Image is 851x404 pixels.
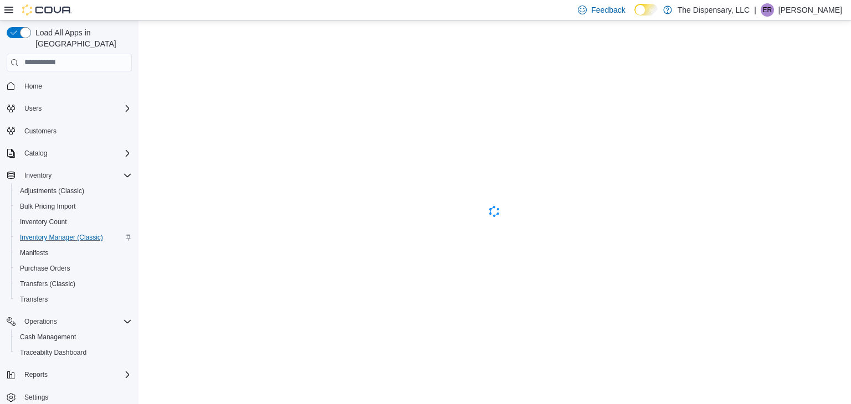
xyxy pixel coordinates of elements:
[11,214,136,230] button: Inventory Count
[16,293,52,306] a: Transfers
[20,217,67,226] span: Inventory Count
[20,169,132,182] span: Inventory
[16,215,132,229] span: Inventory Count
[11,329,136,345] button: Cash Management
[16,293,132,306] span: Transfers
[20,147,132,160] span: Catalog
[20,102,46,115] button: Users
[2,314,136,329] button: Operations
[2,123,136,139] button: Customers
[2,168,136,183] button: Inventory
[24,317,57,326] span: Operations
[20,125,61,138] a: Customers
[20,80,47,93] a: Home
[11,199,136,214] button: Bulk Pricing Import
[20,102,132,115] span: Users
[20,333,76,341] span: Cash Management
[24,393,48,402] span: Settings
[11,292,136,307] button: Transfers
[16,200,80,213] a: Bulk Pricing Import
[2,146,136,161] button: Catalog
[678,3,750,17] p: The Dispensary, LLC
[16,200,132,213] span: Bulk Pricing Import
[763,3,772,17] span: ER
[20,315,132,328] span: Operations
[31,27,132,49] span: Load All Apps in [GEOGRAPHIC_DATA]
[11,261,136,276] button: Purchase Orders
[16,262,75,275] a: Purchase Orders
[20,187,84,195] span: Adjustments (Classic)
[634,4,658,15] input: Dark Mode
[20,391,53,404] a: Settings
[11,345,136,360] button: Traceabilty Dashboard
[24,127,57,136] span: Customers
[16,262,132,275] span: Purchase Orders
[20,295,48,304] span: Transfers
[20,233,103,242] span: Inventory Manager (Classic)
[20,124,132,138] span: Customers
[20,147,52,160] button: Catalog
[16,330,132,344] span: Cash Management
[20,169,56,182] button: Inventory
[11,230,136,245] button: Inventory Manager (Classic)
[24,370,48,379] span: Reports
[2,101,136,116] button: Users
[754,3,756,17] p: |
[16,346,91,359] a: Traceabilty Dashboard
[24,149,47,158] span: Catalog
[11,245,136,261] button: Manifests
[778,3,842,17] p: [PERSON_NAME]
[761,3,774,17] div: Eduardo Rogel
[16,231,132,244] span: Inventory Manager (Classic)
[2,367,136,382] button: Reports
[20,248,48,257] span: Manifests
[16,215,71,229] a: Inventory Count
[20,279,75,288] span: Transfers (Classic)
[24,171,52,180] span: Inventory
[16,246,53,260] a: Manifests
[16,277,80,291] a: Transfers (Classic)
[20,390,132,404] span: Settings
[16,231,107,244] a: Inventory Manager (Classic)
[20,202,76,211] span: Bulk Pricing Import
[2,78,136,94] button: Home
[20,368,52,381] button: Reports
[24,104,42,113] span: Users
[16,246,132,260] span: Manifests
[20,79,132,93] span: Home
[11,276,136,292] button: Transfers (Classic)
[24,82,42,91] span: Home
[16,277,132,291] span: Transfers (Classic)
[11,183,136,199] button: Adjustments (Classic)
[16,184,132,198] span: Adjustments (Classic)
[22,4,72,15] img: Cova
[16,346,132,359] span: Traceabilty Dashboard
[16,330,80,344] a: Cash Management
[591,4,625,15] span: Feedback
[16,184,89,198] a: Adjustments (Classic)
[20,368,132,381] span: Reports
[20,315,61,328] button: Operations
[20,348,86,357] span: Traceabilty Dashboard
[20,264,70,273] span: Purchase Orders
